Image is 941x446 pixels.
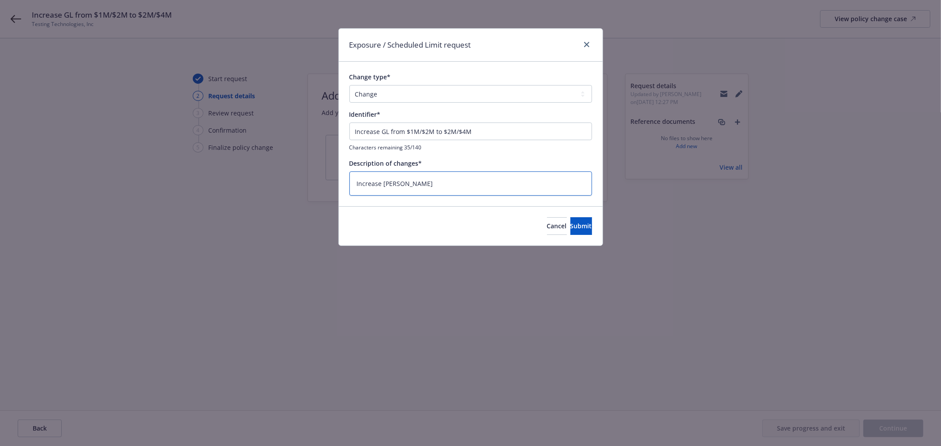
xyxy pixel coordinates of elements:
span: Submit [570,222,592,230]
span: Cancel [547,222,567,230]
a: close [581,39,592,50]
span: Characters remaining 35/140 [349,144,592,151]
span: Change type* [349,73,391,81]
button: Cancel [547,217,567,235]
span: Description of changes* [349,159,422,167]
button: Submit [570,217,592,235]
textarea: Increase [PERSON_NAME] [349,171,592,196]
input: This will be shown in the policy change history list for your reference. [349,123,592,140]
span: Identifier* [349,110,381,119]
h1: Exposure / Scheduled Limit request [349,39,471,51]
